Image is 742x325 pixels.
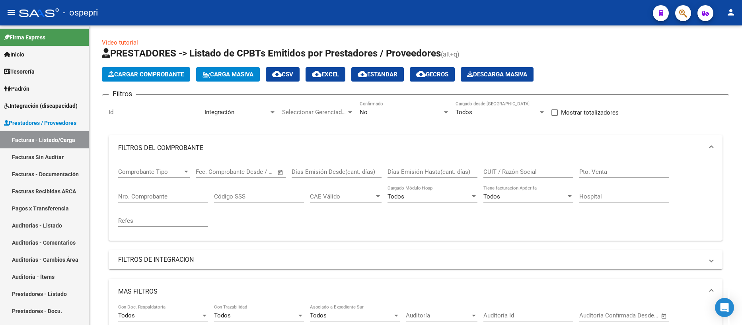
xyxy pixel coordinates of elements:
[118,168,183,175] span: Comprobante Tipo
[4,119,76,127] span: Prestadores / Proveedores
[306,67,345,82] button: EXCEL
[214,312,231,319] span: Todos
[310,193,374,200] span: CAE Válido
[660,311,669,321] button: Open calendar
[441,51,460,58] span: (alt+q)
[467,71,527,78] span: Descarga Masiva
[461,67,534,82] button: Descarga Masiva
[4,67,35,76] span: Tesorería
[108,71,184,78] span: Cargar Comprobante
[276,168,285,177] button: Open calendar
[360,109,368,116] span: No
[102,39,138,46] a: Video tutorial
[266,67,300,82] button: CSV
[410,67,455,82] button: Gecros
[4,50,24,59] span: Inicio
[358,69,367,79] mat-icon: cloud_download
[204,109,234,116] span: Integración
[4,84,29,93] span: Padrón
[312,69,321,79] mat-icon: cloud_download
[310,312,327,319] span: Todos
[272,69,282,79] mat-icon: cloud_download
[203,71,253,78] span: Carga Masiva
[109,88,136,99] h3: Filtros
[4,33,45,42] span: Firma Express
[416,69,426,79] mat-icon: cloud_download
[118,144,703,152] mat-panel-title: FILTROS DEL COMPROBANTE
[102,67,190,82] button: Cargar Comprobante
[619,312,657,319] input: Fecha fin
[109,161,723,241] div: FILTROS DEL COMPROBANTE
[726,8,736,17] mat-icon: person
[4,101,78,110] span: Integración (discapacidad)
[118,312,135,319] span: Todos
[109,279,723,304] mat-expansion-panel-header: MAS FILTROS
[358,71,397,78] span: Estandar
[351,67,404,82] button: Estandar
[196,168,228,175] input: Fecha inicio
[461,67,534,82] app-download-masive: Descarga masiva de comprobantes (adjuntos)
[109,250,723,269] mat-expansion-panel-header: FILTROS DE INTEGRACION
[456,109,472,116] span: Todos
[118,255,703,264] mat-panel-title: FILTROS DE INTEGRACION
[63,4,98,21] span: - ospepri
[118,287,703,296] mat-panel-title: MAS FILTROS
[406,312,470,319] span: Auditoría
[483,193,500,200] span: Todos
[312,71,339,78] span: EXCEL
[579,312,612,319] input: Fecha inicio
[715,298,734,317] div: Open Intercom Messenger
[196,67,260,82] button: Carga Masiva
[282,109,347,116] span: Seleccionar Gerenciador
[235,168,274,175] input: Fecha fin
[6,8,16,17] mat-icon: menu
[416,71,448,78] span: Gecros
[388,193,404,200] span: Todos
[102,48,441,59] span: PRESTADORES -> Listado de CPBTs Emitidos por Prestadores / Proveedores
[272,71,293,78] span: CSV
[561,108,619,117] span: Mostrar totalizadores
[109,135,723,161] mat-expansion-panel-header: FILTROS DEL COMPROBANTE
